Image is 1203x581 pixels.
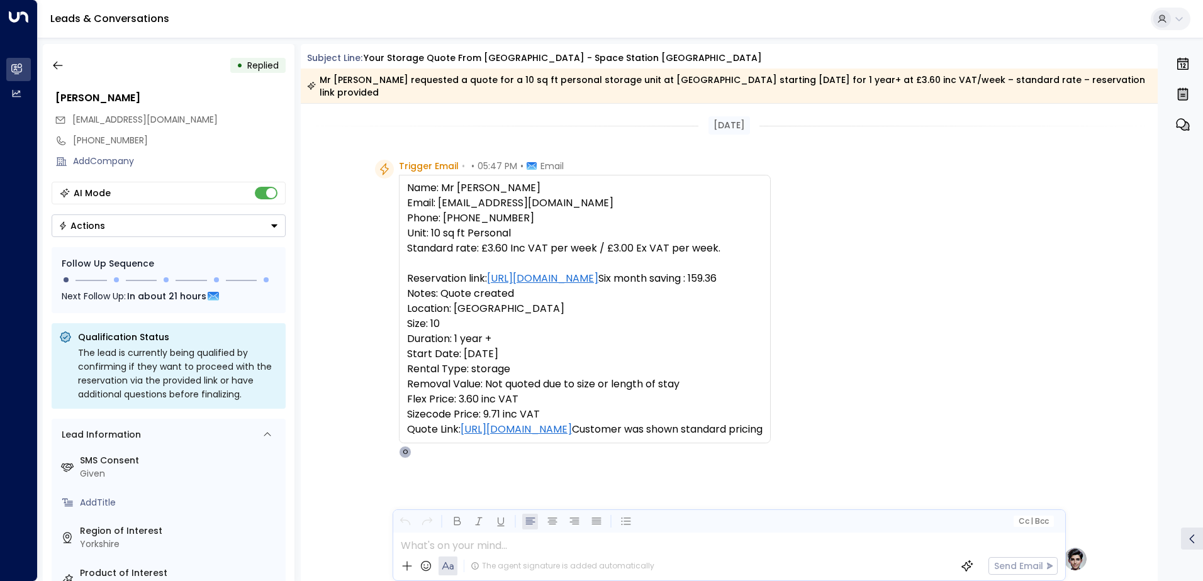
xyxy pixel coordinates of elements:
button: Cc|Bcc [1013,516,1053,528]
label: SMS Consent [80,454,281,467]
div: O [399,446,411,458]
span: • [462,160,465,172]
span: Email [540,160,564,172]
div: Actions [59,220,105,231]
div: [PHONE_NUMBER] [73,134,286,147]
div: The agent signature is added automatically [471,560,654,572]
span: Trigger Email [399,160,459,172]
div: Lead Information [57,428,141,441]
div: AddCompany [73,155,286,168]
div: • [237,54,243,77]
span: • [520,160,523,172]
pre: Name: Mr [PERSON_NAME] Email: [EMAIL_ADDRESS][DOMAIN_NAME] Phone: [PHONE_NUMBER] Unit: 10 sq ft P... [407,180,763,437]
span: Subject Line: [307,52,362,64]
div: Mr [PERSON_NAME] requested a quote for a 10 sq ft personal storage unit at [GEOGRAPHIC_DATA] star... [307,74,1151,99]
div: Follow Up Sequence [62,257,276,270]
span: [EMAIL_ADDRESS][DOMAIN_NAME] [72,113,218,126]
div: Button group with a nested menu [52,214,286,237]
p: Qualification Status [78,331,278,343]
span: 05:47 PM [478,160,517,172]
span: Replied [247,59,279,72]
div: Given [80,467,281,480]
span: • [471,160,474,172]
div: AddTitle [80,496,281,509]
button: Redo [419,514,435,529]
a: [URL][DOMAIN_NAME] [461,422,572,437]
button: Actions [52,214,286,237]
div: [PERSON_NAME] [55,91,286,106]
div: Next Follow Up: [62,289,276,303]
span: dsteel@luft46.plus.com [72,113,218,126]
label: Product of Interest [80,567,281,580]
button: Undo [397,514,413,529]
span: Cc Bcc [1018,517,1048,526]
span: | [1031,517,1033,526]
label: Region of Interest [80,524,281,538]
img: profile-logo.png [1063,546,1088,572]
div: The lead is currently being qualified by confirming if they want to proceed with the reservation ... [78,346,278,401]
a: [URL][DOMAIN_NAME] [487,271,598,286]
div: [DATE] [708,116,750,135]
span: In about 21 hours [127,289,206,303]
a: Leads & Conversations [50,11,169,26]
div: Yorkshire [80,538,281,551]
div: AI Mode [74,187,111,199]
div: Your storage quote from [GEOGRAPHIC_DATA] - Space Station [GEOGRAPHIC_DATA] [364,52,762,65]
